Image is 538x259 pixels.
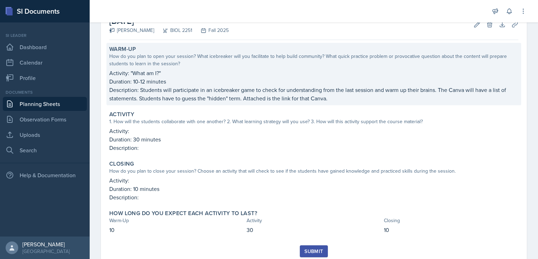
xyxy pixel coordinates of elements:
[109,176,518,185] p: Activity:
[22,248,70,255] div: [GEOGRAPHIC_DATA]
[109,27,154,34] div: [PERSON_NAME]
[3,168,87,182] div: Help & Documentation
[109,185,518,193] p: Duration: 10 minutes
[3,55,87,69] a: Calendar
[109,210,257,217] label: How long do you expect each activity to last?
[247,217,381,224] div: Activity
[109,46,136,53] label: Warm-Up
[109,77,518,86] p: Duration: 10-12 minutes
[109,144,518,152] p: Description:
[3,32,87,39] div: Si leader
[3,112,87,126] a: Observation Forms
[109,127,518,135] p: Activity:
[109,226,244,234] p: 10
[384,217,518,224] div: Closing
[3,128,87,142] a: Uploads
[300,245,327,257] button: Submit
[247,226,381,234] p: 30
[109,160,134,167] label: Closing
[3,71,87,85] a: Profile
[304,248,323,254] div: Submit
[384,226,518,234] p: 10
[3,89,87,95] div: Documents
[192,27,229,34] div: Fall 2025
[109,86,518,102] p: Description: Students will participate in an icebreaker game to check for understanding from the ...
[109,193,518,201] p: Description:
[22,241,70,248] div: [PERSON_NAME]
[109,69,518,77] p: Activity: "What am I?"
[3,97,87,111] a: Planning Sheets
[154,27,192,34] div: BIOL 2251
[109,217,244,224] div: Warm-Up
[109,135,518,144] p: Duration: 30 minutes
[3,143,87,157] a: Search
[109,118,518,125] div: 1. How will the students collaborate with one another? 2. What learning strategy will you use? 3....
[109,53,518,67] div: How do you plan to open your session? What icebreaker will you facilitate to help build community...
[109,111,134,118] label: Activity
[3,40,87,54] a: Dashboard
[109,167,518,175] div: How do you plan to close your session? Choose an activity that will check to see if the students ...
